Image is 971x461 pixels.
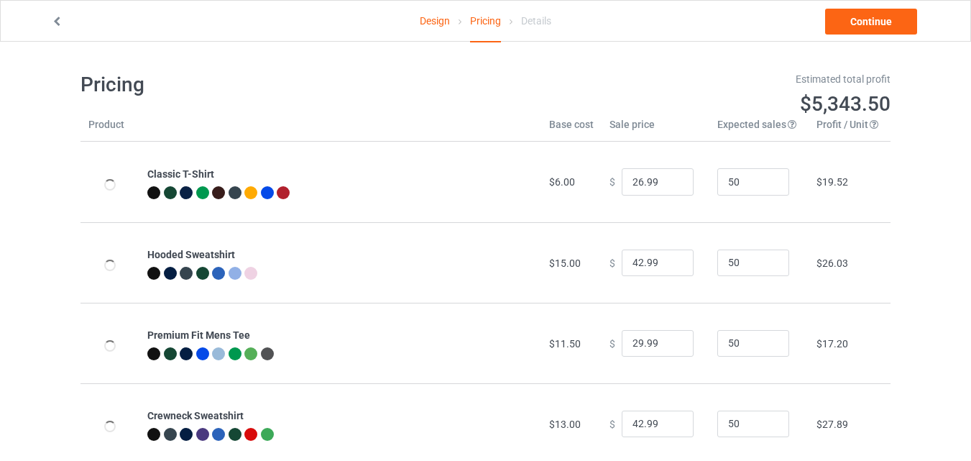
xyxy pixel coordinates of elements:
[549,419,581,430] span: $13.00
[816,419,848,430] span: $27.89
[800,92,891,116] span: $5,343.50
[147,410,244,421] b: Crewneck Sweatshirt
[709,117,809,142] th: Expected sales
[147,168,214,180] b: Classic T-Shirt
[549,176,575,188] span: $6.00
[147,329,250,341] b: Premium Fit Mens Tee
[816,257,848,269] span: $26.03
[609,257,615,268] span: $
[609,337,615,349] span: $
[541,117,602,142] th: Base cost
[80,72,476,98] h1: Pricing
[809,117,891,142] th: Profit / Unit
[470,1,501,42] div: Pricing
[609,176,615,188] span: $
[147,249,235,260] b: Hooded Sweatshirt
[521,1,551,41] div: Details
[602,117,709,142] th: Sale price
[825,9,917,35] a: Continue
[549,257,581,269] span: $15.00
[496,72,891,86] div: Estimated total profit
[420,1,450,41] a: Design
[816,176,848,188] span: $19.52
[80,117,139,142] th: Product
[549,338,581,350] span: $11.50
[816,338,848,350] span: $17.20
[609,418,615,429] span: $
